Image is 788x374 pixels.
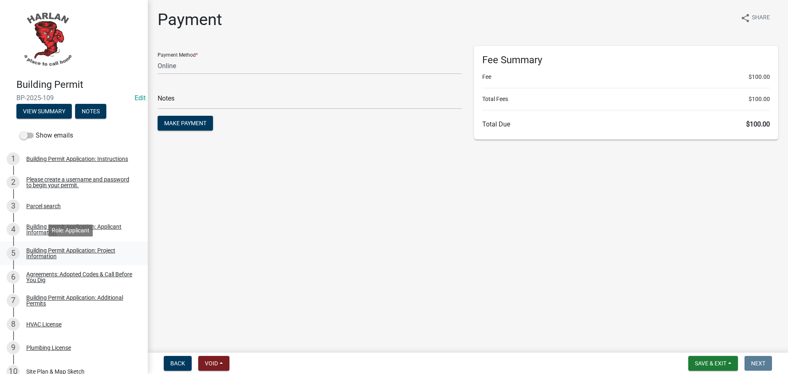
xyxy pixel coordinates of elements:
div: 4 [7,223,20,236]
span: Back [170,360,185,367]
a: Edit [135,94,146,102]
label: Show emails [20,131,73,140]
button: Notes [75,104,106,119]
li: Total Fees [482,95,770,103]
span: $100.00 [746,120,770,128]
div: 3 [7,200,20,213]
div: Building Permit Application: Applicant Information [26,224,135,235]
button: shareShare [734,10,777,26]
span: Save & Exit [695,360,726,367]
div: 2 [7,176,20,189]
span: $100.00 [749,95,770,103]
img: City of Harlan, Iowa [16,9,78,70]
i: share [740,13,750,23]
span: Make Payment [164,120,206,126]
div: Please create a username and password to begin your permit. [26,177,135,188]
div: 1 [7,152,20,165]
wm-modal-confirm: Summary [16,108,72,115]
div: 6 [7,271,20,284]
h1: Payment [158,10,222,30]
button: Void [198,356,229,371]
div: Plumbing License [26,345,71,351]
wm-modal-confirm: Notes [75,108,106,115]
div: Building Permit Application: Additional Permits [26,295,135,306]
button: Make Payment [158,116,213,131]
div: 8 [7,318,20,331]
h4: Building Permit [16,79,141,91]
h6: Total Due [482,120,770,128]
div: Agreements: Adopted Codes & Call Before You Dig [26,271,135,283]
li: Fee [482,73,770,81]
button: Back [164,356,192,371]
div: 9 [7,341,20,354]
button: View Summary [16,104,72,119]
div: HVAC License [26,321,62,327]
div: Building Permit Application: Project Information [26,248,135,259]
button: Next [744,356,772,371]
button: Save & Exit [688,356,738,371]
div: Building Permit Application: Instructions [26,156,128,162]
span: Next [751,360,765,367]
span: Void [205,360,218,367]
div: 7 [7,294,20,307]
div: Parcel search [26,203,61,209]
span: Share [752,13,770,23]
div: Role: Applicant [48,225,93,236]
span: BP-2025-109 [16,94,131,102]
h6: Fee Summary [482,54,770,66]
wm-modal-confirm: Edit Application Number [135,94,146,102]
div: 5 [7,247,20,260]
span: $100.00 [749,73,770,81]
